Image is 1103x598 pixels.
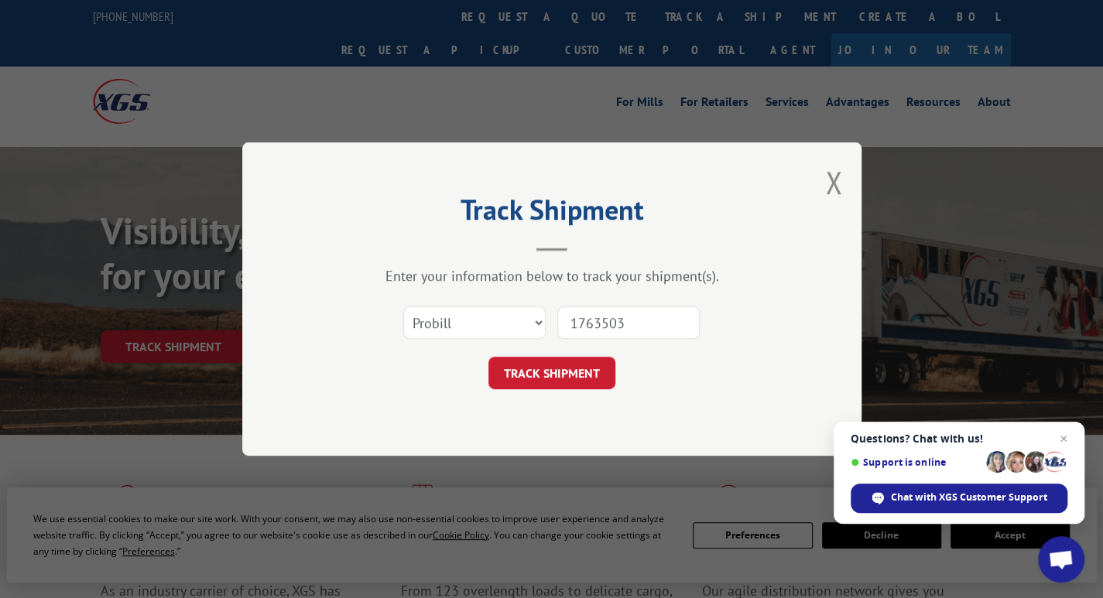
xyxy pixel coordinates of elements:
div: Chat with XGS Customer Support [851,484,1067,513]
span: Close chat [1054,429,1073,448]
button: TRACK SHIPMENT [488,357,615,389]
input: Number(s) [557,306,700,339]
button: Close modal [825,162,842,203]
div: Open chat [1038,536,1084,583]
span: Support is online [851,456,981,468]
h2: Track Shipment [320,199,784,228]
span: Questions? Chat with us! [851,432,1067,445]
div: Enter your information below to track your shipment(s). [320,267,784,285]
span: Chat with XGS Customer Support [891,490,1047,504]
